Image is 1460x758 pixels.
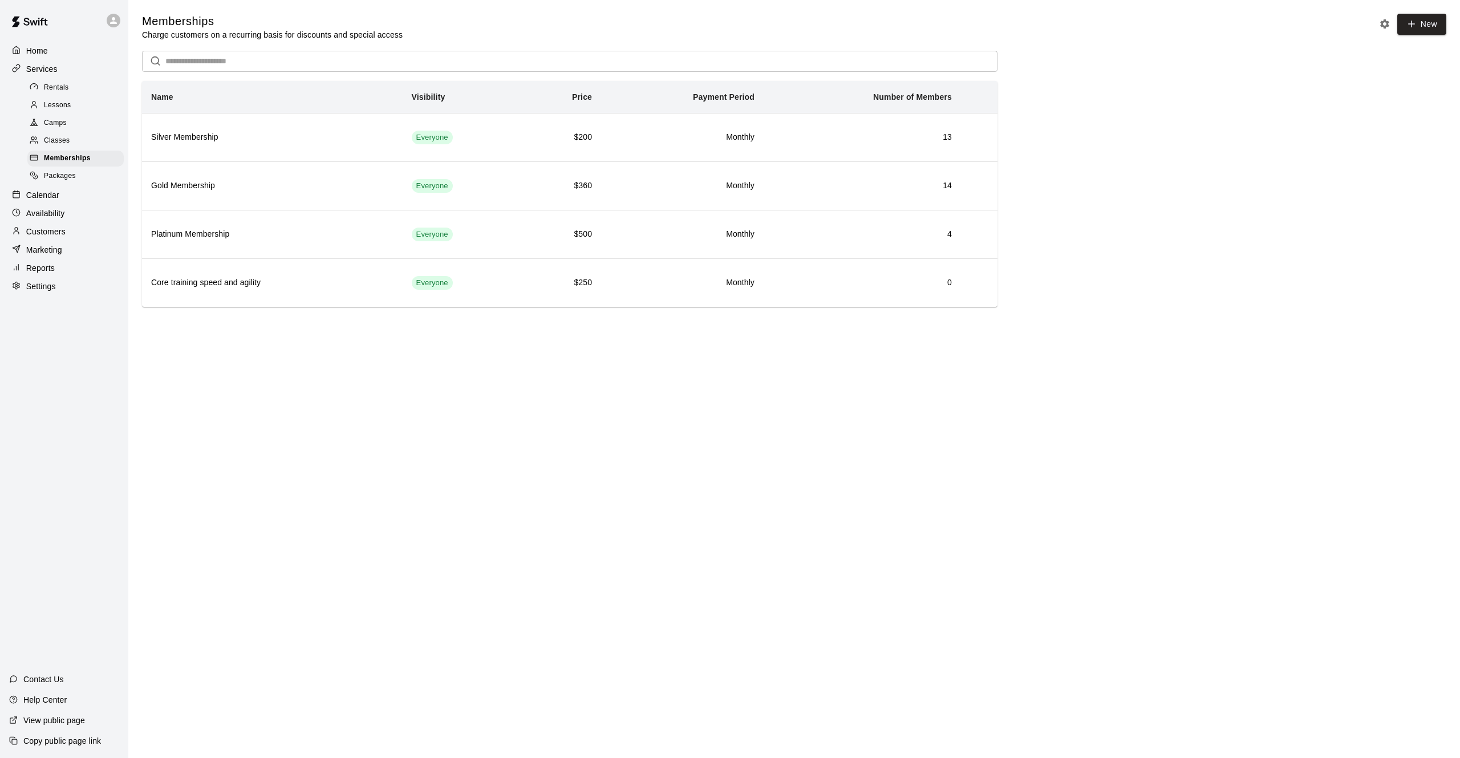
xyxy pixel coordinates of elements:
p: Contact Us [23,674,64,685]
b: Visibility [412,92,445,102]
a: Home [9,42,119,59]
span: Camps [44,117,67,129]
p: Marketing [26,244,62,256]
h6: Gold Membership [151,180,394,192]
a: Calendar [9,187,119,204]
div: This membership is visible to all customers [412,228,453,241]
h5: Memberships [142,14,403,29]
p: Calendar [26,189,59,201]
div: Lessons [27,98,124,114]
div: This membership is visible to all customers [412,131,453,144]
h6: 0 [773,277,952,289]
span: Classes [44,135,70,147]
h6: $360 [533,180,592,192]
b: Name [151,92,173,102]
a: Reports [9,260,119,277]
table: simple table [142,81,997,307]
h6: $200 [533,131,592,144]
div: Rentals [27,80,124,96]
h6: Silver Membership [151,131,394,144]
p: Services [26,63,58,75]
span: Rentals [44,82,69,94]
h6: 13 [773,131,952,144]
div: This membership is visible to all customers [412,179,453,193]
span: Packages [44,171,76,182]
a: Availability [9,205,119,222]
h6: Monthly [610,277,755,289]
div: Packages [27,168,124,184]
h6: $500 [533,228,592,241]
a: Classes [27,132,128,150]
a: Customers [9,223,119,240]
div: Memberships [27,151,124,167]
a: Packages [27,168,128,185]
p: Availability [26,208,65,219]
span: Everyone [412,132,453,143]
p: Copy public page link [23,735,101,747]
a: Services [9,60,119,78]
a: Camps [27,115,128,132]
div: Camps [27,115,124,131]
p: Charge customers on a recurring basis for discounts and special access [142,29,403,40]
a: Settings [9,278,119,295]
p: Home [26,45,48,56]
p: View public page [23,715,85,726]
span: Everyone [412,229,453,240]
div: This membership is visible to all customers [412,276,453,290]
p: Settings [26,281,56,292]
span: Memberships [44,153,91,164]
h6: 4 [773,228,952,241]
b: Number of Members [873,92,952,102]
p: Reports [26,262,55,274]
span: Everyone [412,278,453,289]
h6: Monthly [610,228,755,241]
div: Classes [27,133,124,149]
a: Rentals [27,79,128,96]
p: Help Center [23,694,67,706]
span: Everyone [412,181,453,192]
b: Price [572,92,592,102]
p: Customers [26,226,66,237]
a: Marketing [9,241,119,258]
h6: Platinum Membership [151,228,394,241]
h6: $250 [533,277,592,289]
span: Lessons [44,100,71,111]
button: Memberships settings [1376,15,1393,33]
a: New [1397,14,1446,35]
a: Memberships [27,150,128,168]
h6: 14 [773,180,952,192]
h6: Monthly [610,180,755,192]
a: Lessons [27,96,128,114]
h6: Core training speed and agility [151,277,394,289]
b: Payment Period [693,92,755,102]
h6: Monthly [610,131,755,144]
